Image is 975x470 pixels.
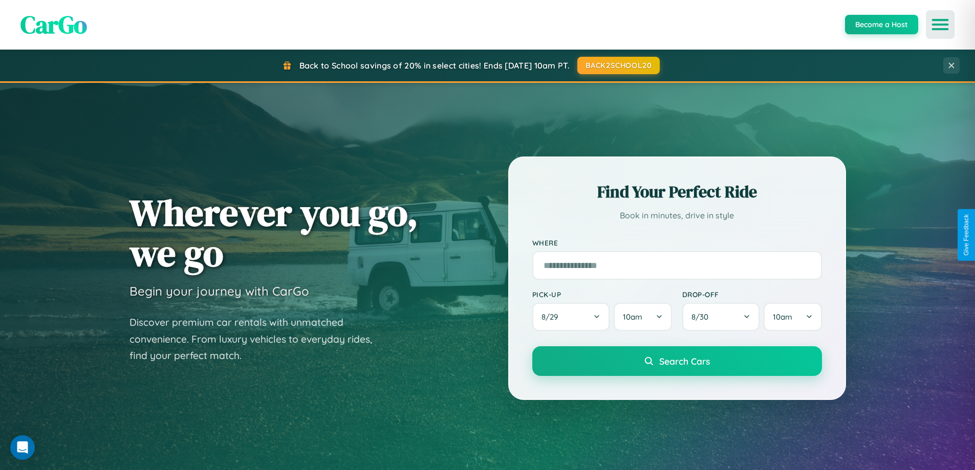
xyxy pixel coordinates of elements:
label: Pick-up [532,290,672,299]
button: 10am [764,303,821,331]
label: Where [532,238,822,247]
p: Book in minutes, drive in style [532,208,822,223]
button: 8/29 [532,303,610,331]
button: Search Cars [532,346,822,376]
h1: Wherever you go, we go [129,192,418,273]
span: 10am [773,312,792,322]
div: Open Intercom Messenger [10,435,35,460]
button: 10am [614,303,671,331]
label: Drop-off [682,290,822,299]
span: Back to School savings of 20% in select cities! Ends [DATE] 10am PT. [299,60,570,71]
span: 10am [623,312,642,322]
h2: Find Your Perfect Ride [532,181,822,203]
span: CarGo [20,8,87,41]
button: Open menu [926,10,955,39]
div: Give Feedback [963,214,970,256]
span: 8 / 30 [691,312,713,322]
button: BACK2SCHOOL20 [577,57,660,74]
span: 8 / 29 [541,312,563,322]
h3: Begin your journey with CarGo [129,283,309,299]
p: Discover premium car rentals with unmatched convenience. From luxury vehicles to everyday rides, ... [129,314,385,364]
span: Search Cars [659,355,710,367]
button: 8/30 [682,303,760,331]
button: Become a Host [845,15,918,34]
